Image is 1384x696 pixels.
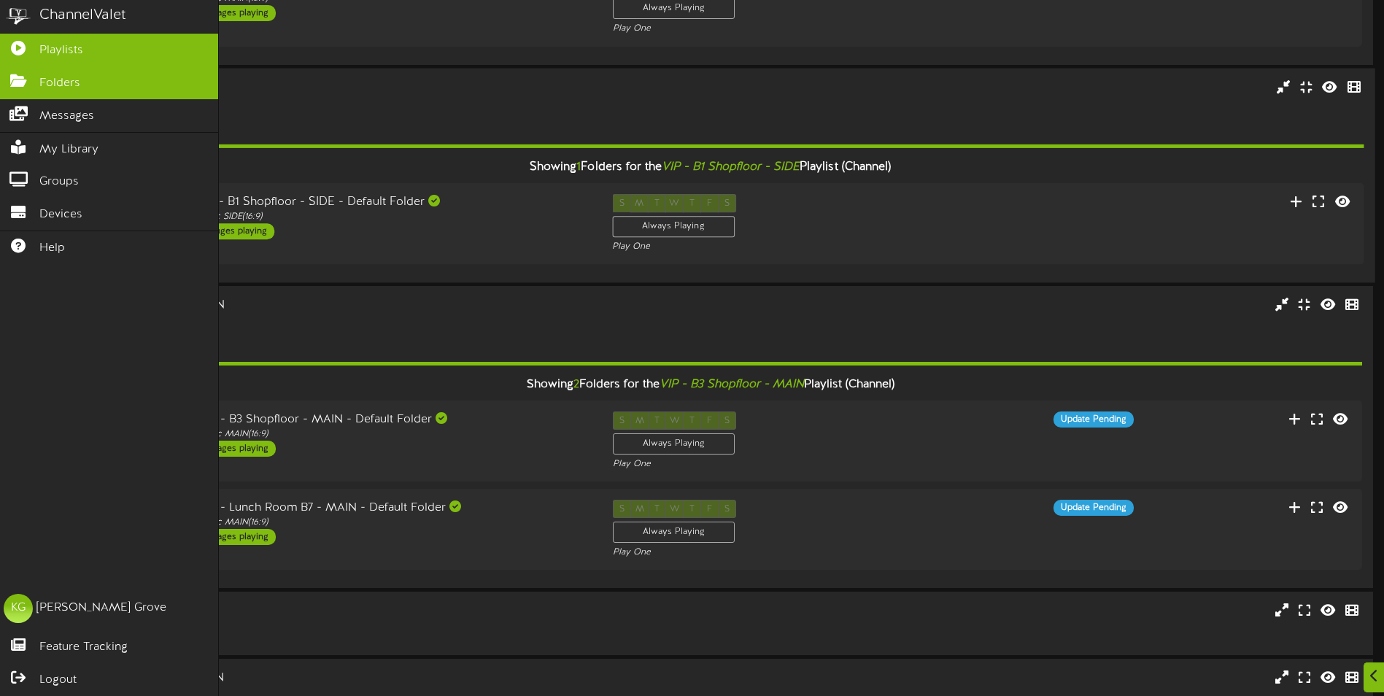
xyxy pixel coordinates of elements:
div: Precinmac SIDE ( 16:9 ) [56,96,588,108]
i: VIP - B1 Shopfloor - SIDE [662,161,800,174]
i: VIP - B3 Shopfloor - MAIN [660,378,804,391]
div: Precinmac MAIN ( 16:9 ) [178,517,591,529]
span: Help [39,240,65,257]
div: VIP - B7 Assembly - MAIN [58,670,589,687]
span: Playlists [39,42,83,59]
div: Precinmac MAIN ( 16:9 ) [58,314,589,326]
span: Messages [39,108,94,125]
span: Feature Tracking [39,639,128,656]
div: Play One [613,546,917,559]
div: VIP - B1 Shopfloor - SIDE - Default Folder [177,194,590,211]
span: Groups [39,174,79,190]
div: Play One [613,458,917,471]
div: Precinmac SIDE ( 16:9 ) [177,210,590,223]
div: 1 messages playing [184,223,274,239]
div: ChannelValet [39,5,126,26]
span: 2 [573,378,579,391]
div: KG [4,594,33,623]
div: Showing Folders for the Playlist (Channel) [47,369,1373,401]
div: Update Pending [1054,500,1134,516]
span: 1 [576,161,581,174]
div: Update Pending [1054,411,1134,428]
span: Devices [39,206,82,223]
div: VIP - B3 Shopfloor - MAIN [58,297,589,314]
div: Always Playing [613,522,735,543]
div: Always Playing [613,433,735,455]
span: Folders [39,75,80,92]
div: Play One [613,23,917,35]
span: My Library [39,142,98,158]
div: Precinmac MAIN ( 16:9 ) [178,428,591,441]
div: 1 messages playing [185,441,276,457]
div: VIP - Lunch Room B7 - MAIN - Default Folder [178,500,591,517]
div: VIP - B3 Shopfloor - SIDE [58,603,589,619]
div: # 13640 [56,108,588,120]
div: Always Playing [612,216,735,237]
div: 1 messages playing [185,5,276,21]
div: [PERSON_NAME] Grove [36,600,166,616]
div: Precinmac SIDE ( 16:9 ) [58,619,589,632]
div: VIP - B3 Shopfloor - MAIN - Default Folder [178,411,591,428]
div: Play One [612,241,917,253]
div: VIP - B1 Shopfloor - SIDE [56,79,588,96]
div: # 13646 [58,632,589,644]
div: # 13645 [58,326,589,339]
div: Showing Folders for the Playlist (Channel) [45,152,1375,183]
span: Logout [39,672,77,689]
div: 1 messages playing [185,529,276,545]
